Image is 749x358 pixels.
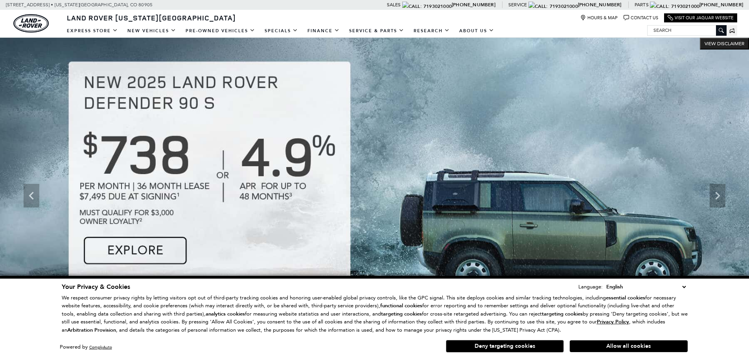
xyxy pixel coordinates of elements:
[508,2,527,7] span: Service
[650,2,743,8] a: [PHONE_NUMBER]
[60,345,112,350] div: Powered by
[67,327,116,334] strong: Arbitration Provision
[700,38,749,50] button: VIEW DISCLAIMER
[181,24,260,38] a: Pre-Owned Vehicles
[62,24,123,38] a: EXPRESS STORE
[89,345,112,350] a: ComplyAuto
[578,284,603,289] div: Language:
[13,14,49,33] a: land-rover
[650,2,699,9] img: Call: 7193021000
[597,319,629,325] a: Privacy Policy
[542,310,583,318] strong: targeting cookies
[381,310,422,318] strong: targeting cookies
[387,2,401,7] span: Sales
[402,2,495,8] a: [PHONE_NUMBER]
[528,2,622,8] a: [PHONE_NUMBER]
[62,294,688,334] p: We respect consumer privacy rights by letting visitors opt out of third-party tracking cookies an...
[570,340,688,352] button: Allow all cookies
[580,15,618,21] a: Hours & Map
[380,302,422,309] strong: functional cookies
[24,184,39,207] div: Previous
[710,184,725,207] div: Next
[67,13,236,22] span: Land Rover [US_STATE][GEOGRAPHIC_DATA]
[624,15,658,21] a: Contact Us
[409,24,455,38] a: Research
[668,15,734,21] a: Visit Our Jaguar Website
[206,310,245,318] strong: analytics cookies
[62,13,241,22] a: Land Rover [US_STATE][GEOGRAPHIC_DATA]
[402,2,452,9] img: Call: 7193021000
[606,294,645,301] strong: essential cookies
[260,24,303,38] a: Specials
[455,24,499,38] a: About Us
[123,24,181,38] a: New Vehicles
[303,24,344,38] a: Finance
[6,2,153,7] a: [STREET_ADDRESS] • [US_STATE][GEOGRAPHIC_DATA], CO 80905
[344,24,409,38] a: Service & Parts
[62,283,130,291] span: Your Privacy & Cookies
[648,26,726,35] input: Search
[635,2,649,7] span: Parts
[597,318,629,325] u: Privacy Policy
[528,2,578,9] img: Call: 7193021000
[13,14,49,33] img: Land Rover
[604,283,688,291] select: Language Select
[62,24,499,38] nav: Main Navigation
[705,40,744,47] span: VIEW DISCLAIMER
[446,340,564,352] button: Deny targeting cookies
